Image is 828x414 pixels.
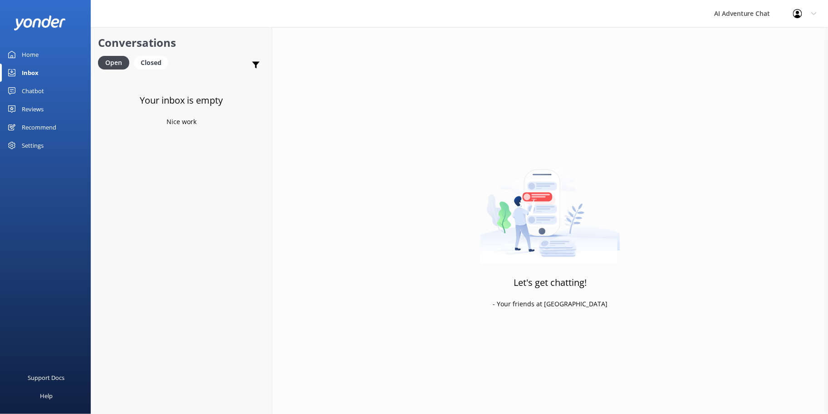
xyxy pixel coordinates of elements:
[22,64,39,82] div: Inbox
[98,56,129,70] div: Open
[514,275,587,290] h3: Let's get chatting!
[14,15,66,30] img: yonder-white-logo.png
[22,82,44,100] div: Chatbot
[493,299,608,309] p: - Your friends at [GEOGRAPHIC_DATA]
[22,118,56,136] div: Recommend
[480,150,620,264] img: artwork of a man stealing a conversation from at giant smartphone
[134,56,168,70] div: Closed
[22,100,44,118] div: Reviews
[98,57,134,67] a: Open
[40,387,53,405] div: Help
[28,369,65,387] div: Support Docs
[22,136,44,155] div: Settings
[98,34,265,51] h2: Conversations
[22,45,39,64] div: Home
[167,117,196,127] p: Nice work
[140,93,223,108] h3: Your inbox is empty
[134,57,173,67] a: Closed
